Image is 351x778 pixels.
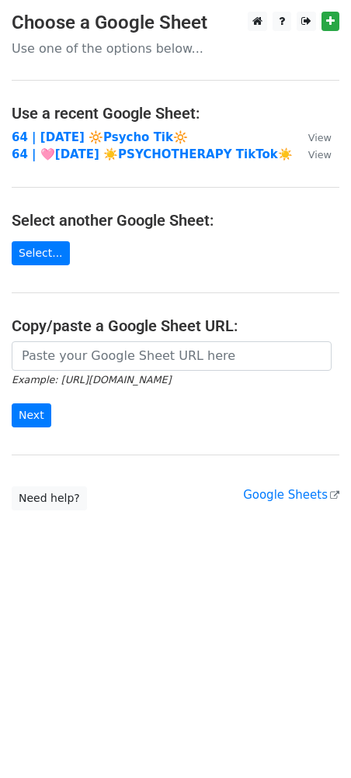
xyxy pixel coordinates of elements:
h4: Use a recent Google Sheet: [12,104,339,123]
a: Google Sheets [243,488,339,502]
input: Next [12,403,51,427]
a: 64 | 🩷[DATE] ☀️PSYCHOTHERAPY TikTok☀️ [12,147,293,161]
h4: Select another Google Sheet: [12,211,339,230]
small: View [308,149,332,161]
a: Need help? [12,486,87,510]
a: View [293,147,332,161]
h3: Choose a Google Sheet [12,12,339,34]
a: 64 | [DATE] 🔆Psycho Tik🔆 [12,130,188,144]
input: Paste your Google Sheet URL here [12,341,332,371]
h4: Copy/paste a Google Sheet URL: [12,316,339,335]
a: View [293,130,332,144]
p: Use one of the options below... [12,40,339,57]
small: Example: [URL][DOMAIN_NAME] [12,374,171,386]
a: Select... [12,241,70,265]
small: View [308,132,332,143]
